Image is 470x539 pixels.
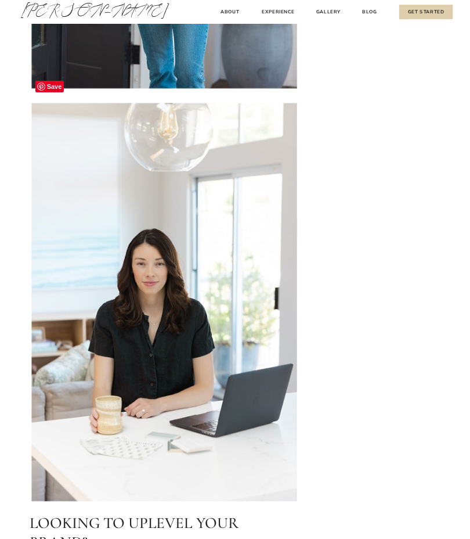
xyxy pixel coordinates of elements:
[30,101,299,504] img: Adult sits behind a computer for Amy Thompson Photography
[399,5,453,19] a: Get Started
[261,8,296,16] a: Experience
[315,8,341,16] a: Gallery
[361,8,379,16] a: Blog
[219,8,242,16] a: About
[35,81,64,92] span: Save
